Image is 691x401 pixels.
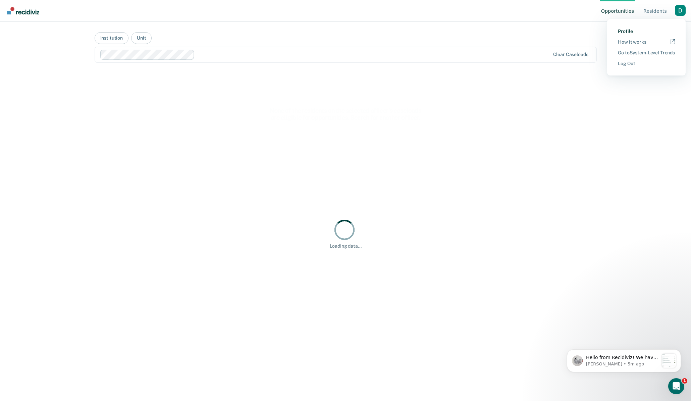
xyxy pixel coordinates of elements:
[668,378,684,394] iframe: Intercom live chat
[618,50,675,56] a: Go to System-Level Trends
[29,25,102,31] p: Message from Kim, sent 5m ago
[682,378,687,384] span: 1
[618,29,675,34] a: Profile
[7,7,39,14] img: Recidiviz
[618,39,675,45] a: How it works
[557,336,691,383] iframe: Intercom notifications message
[131,32,152,44] button: Unit
[675,5,686,16] button: Profile dropdown button
[29,19,101,238] span: Hello from Recidiviz! We have some exciting news. Officers will now have their own Overview page ...
[95,32,128,44] button: Institution
[330,243,362,249] div: Loading data...
[553,52,588,57] div: Clear caseloads
[607,19,686,76] div: Profile menu
[618,61,675,66] a: Log Out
